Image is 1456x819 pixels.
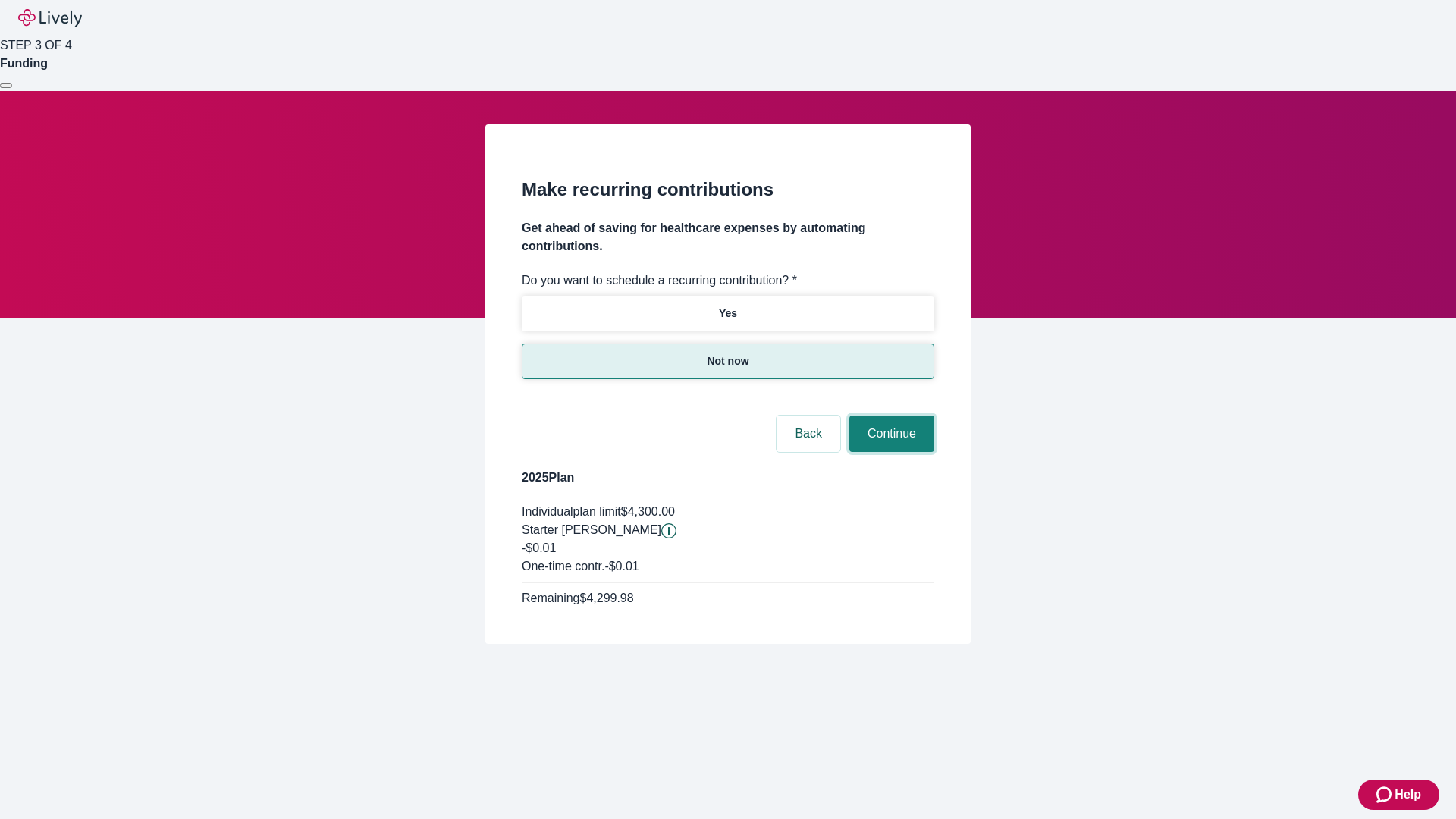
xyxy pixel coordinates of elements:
[579,591,633,604] span: $4,299.98
[522,271,797,290] label: Do you want to schedule a recurring contribution? *
[849,416,934,452] button: Continue
[522,219,934,256] h4: Get ahead of saving for healthcare expenses by automating contributions.
[1395,786,1421,804] span: Help
[522,541,556,554] span: -$0.01
[522,344,934,379] button: Not now
[707,353,748,369] p: Not now
[777,416,840,452] button: Back
[522,505,621,518] span: Individual plan limit
[621,505,675,518] span: $4,300.00
[1358,780,1439,810] button: Zendesk support iconHelp
[522,296,934,331] button: Yes
[719,306,737,322] p: Yes
[661,523,676,538] svg: Starter penny details
[661,523,676,538] button: Lively will contribute $0.01 to establish your account
[522,523,661,536] span: Starter [PERSON_NAME]
[522,591,579,604] span: Remaining
[522,469,934,487] h4: 2025 Plan
[522,176,934,203] h2: Make recurring contributions
[604,560,639,573] span: - $0.01
[1376,786,1395,804] svg: Zendesk support icon
[522,560,604,573] span: One-time contr.
[18,9,82,27] img: Lively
